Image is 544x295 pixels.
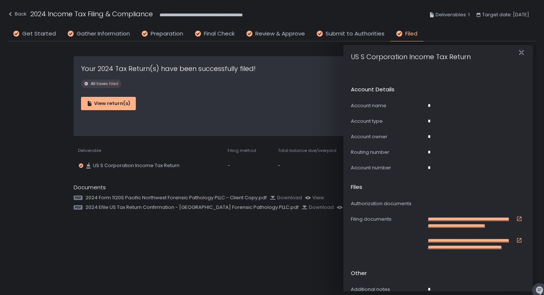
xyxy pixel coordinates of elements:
[278,162,281,169] span: -
[351,133,425,140] div: Account owner
[351,200,425,207] div: Authorization documents
[270,194,302,201] button: Download
[351,43,471,62] h1: US S Corporation Income Tax Return
[228,162,269,169] div: -
[351,183,362,191] h2: Files
[81,64,256,74] h1: Your 2024 Tax Return(s) have been successfully filed!
[278,148,336,153] span: Total balance due/overpaid
[326,30,385,38] span: Submit to Authorities
[351,102,425,109] div: Account name
[302,204,334,211] button: Download
[351,216,425,223] div: Filing documents
[204,30,235,38] span: Final Check
[337,204,356,211] button: view
[351,165,425,171] div: Account number
[85,204,299,211] span: 2024 Efile US Tax Return Confirmation - [GEOGRAPHIC_DATA] Forensic Pathology PLLC.pdf
[22,30,56,38] span: Get Started
[351,269,367,278] h2: Other
[405,30,417,38] span: Filed
[255,30,305,38] span: Review & Approve
[351,286,425,293] div: Additional notes
[7,10,27,18] div: Back
[87,100,130,107] div: View return(s)
[93,162,179,169] span: US S Corporation Income Tax Return
[151,30,183,38] span: Preparation
[351,85,394,94] h2: Account details
[85,194,267,201] span: 2024 Form 1120S Pacific Northwest Forensic Pathology PLLC - Client Copy.pdf
[78,148,101,153] span: Deliverable
[482,10,529,19] span: Target date: [DATE]
[74,183,471,192] div: Documents
[228,148,256,153] span: Filing method
[77,30,130,38] span: Gather Information
[351,118,425,125] div: Account type
[436,10,470,19] span: Deliverables: 1
[351,149,425,156] div: Routing number
[7,9,27,21] button: Back
[30,9,153,19] h1: 2024 Income Tax Filing & Compliance
[81,97,136,110] button: View return(s)
[91,81,118,87] span: All taxes filed
[305,194,324,201] button: view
